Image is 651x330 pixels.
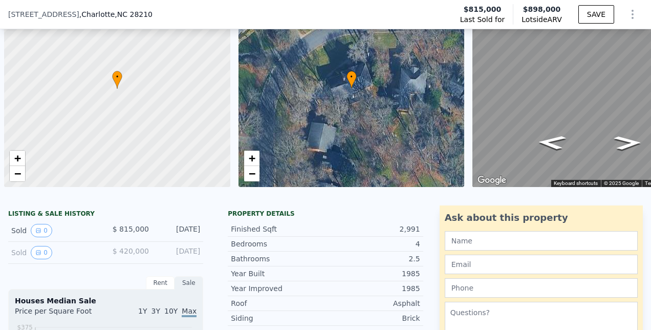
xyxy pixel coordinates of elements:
span: 10Y [164,307,178,315]
a: Zoom out [10,166,25,181]
div: Brick [325,313,420,323]
div: Price per Square Foot [15,306,106,322]
span: © 2025 Google [604,180,639,186]
span: , NC 28210 [115,10,153,18]
div: • [112,71,122,89]
span: [STREET_ADDRESS] [8,9,79,19]
span: − [248,167,255,180]
div: Asphalt [325,298,420,308]
span: + [248,152,255,164]
button: View historical data [31,224,52,237]
span: $898,000 [523,5,561,13]
span: + [14,152,21,164]
span: Lotside ARV [522,14,561,25]
span: $815,000 [464,4,502,14]
div: Sold [11,224,98,237]
div: Year Built [231,269,325,279]
img: Google [475,174,509,187]
a: Zoom in [244,151,259,166]
button: SAVE [578,5,614,24]
button: Show Options [622,4,643,25]
div: Bedrooms [231,239,325,249]
button: View historical data [31,246,52,259]
div: 2,991 [325,224,420,234]
div: Year Improved [231,283,325,294]
div: 2.5 [325,254,420,264]
div: Ask about this property [445,211,638,225]
div: Houses Median Sale [15,296,197,306]
div: • [346,71,357,89]
div: LISTING & SALE HISTORY [8,210,203,220]
span: 1Y [138,307,147,315]
span: , Charlotte [79,9,153,19]
span: • [346,72,357,81]
a: Zoom out [244,166,259,181]
div: Siding [231,313,325,323]
div: 4 [325,239,420,249]
div: Rent [146,276,175,290]
div: Sold [11,246,98,259]
a: Open this area in Google Maps (opens a new window) [475,174,509,187]
div: Sale [175,276,203,290]
div: 1985 [325,283,420,294]
input: Name [445,231,638,251]
button: Keyboard shortcuts [554,180,598,187]
span: $ 815,000 [113,225,149,233]
a: Zoom in [10,151,25,166]
div: Finished Sqft [231,224,325,234]
div: 1985 [325,269,420,279]
span: $ 420,000 [113,247,149,255]
span: • [112,72,122,81]
input: Email [445,255,638,274]
div: Bathrooms [231,254,325,264]
span: Max [182,307,197,317]
path: Go East, Balmoral Cir [525,132,578,153]
span: 3Y [151,307,160,315]
div: [DATE] [157,224,200,237]
div: [DATE] [157,246,200,259]
div: Roof [231,298,325,308]
div: Property details [228,210,423,218]
input: Phone [445,278,638,298]
span: − [14,167,21,180]
span: Last Sold for [460,14,505,25]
